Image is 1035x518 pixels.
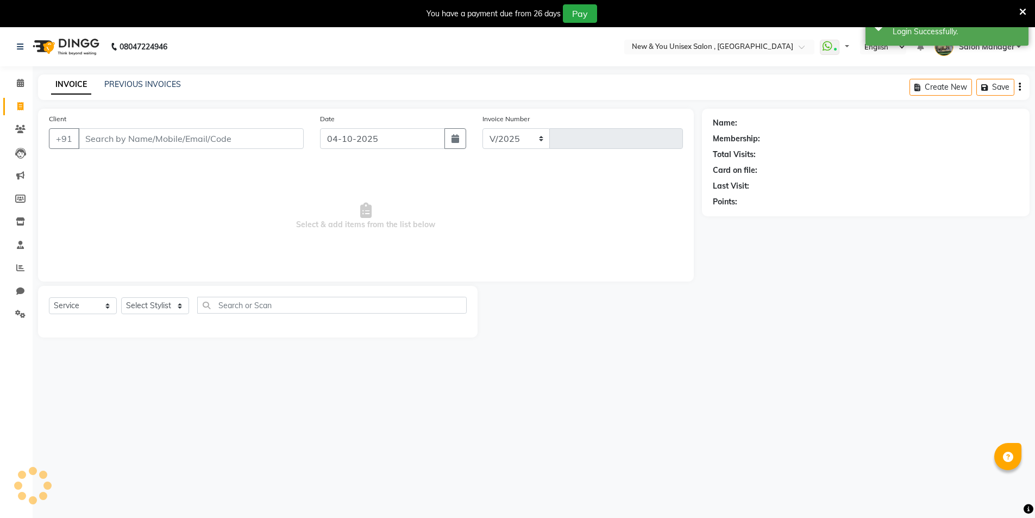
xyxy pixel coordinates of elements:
label: Invoice Number [482,114,530,124]
img: Salon Manager [934,37,954,56]
a: PREVIOUS INVOICES [104,79,181,89]
input: Search by Name/Mobile/Email/Code [78,128,304,149]
div: Login Successfully. [893,26,1020,38]
div: Name: [713,117,737,129]
div: Total Visits: [713,149,756,160]
label: Date [320,114,335,124]
a: INVOICE [51,75,91,95]
div: Points: [713,196,737,208]
img: logo [28,32,102,62]
div: Last Visit: [713,180,749,192]
b: 08047224946 [120,32,167,62]
span: Salon Manager [959,41,1014,53]
div: Membership: [713,133,760,145]
span: Select & add items from the list below [49,162,683,271]
label: Client [49,114,66,124]
div: Card on file: [713,165,757,176]
button: +91 [49,128,79,149]
button: Create New [909,79,972,96]
input: Search or Scan [197,297,467,314]
button: Pay [563,4,597,23]
div: You have a payment due from 26 days [426,8,561,20]
button: Save [976,79,1014,96]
